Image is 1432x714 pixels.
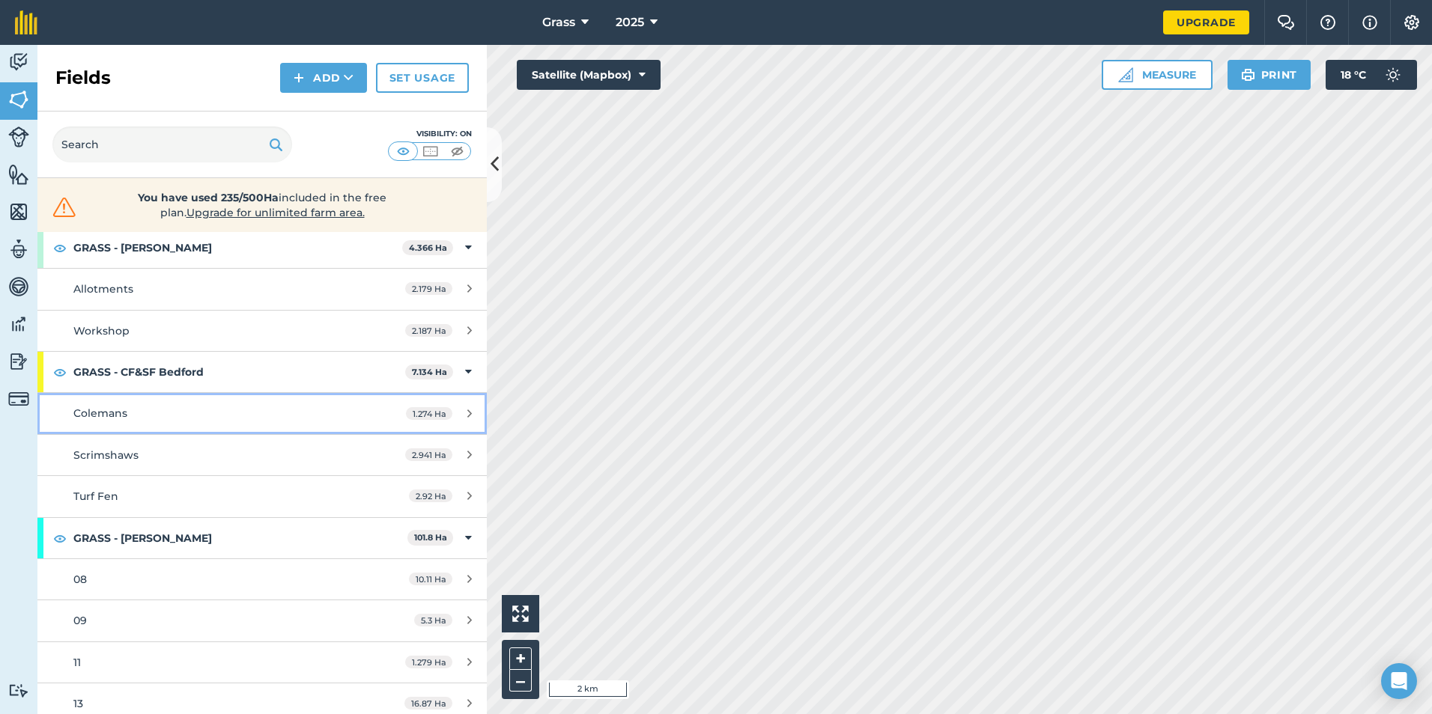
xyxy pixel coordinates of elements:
img: svg+xml;base64,PD94bWwgdmVyc2lvbj0iMS4wIiBlbmNvZGluZz0idXRmLTgiPz4KPCEtLSBHZW5lcmF0b3I6IEFkb2JlIE... [1378,60,1408,90]
img: A cog icon [1403,15,1421,30]
span: 09 [73,614,87,627]
img: svg+xml;base64,PD94bWwgdmVyc2lvbj0iMS4wIiBlbmNvZGluZz0idXRmLTgiPz4KPCEtLSBHZW5lcmF0b3I6IEFkb2JlIE... [8,238,29,260]
a: Workshop2.187 Ha [37,311,487,351]
button: + [509,647,532,670]
span: Allotments [73,282,133,296]
img: svg+xml;base64,PD94bWwgdmVyc2lvbj0iMS4wIiBlbmNvZGluZz0idXRmLTgiPz4KPCEtLSBHZW5lcmF0b3I6IEFkb2JlIE... [8,126,29,147]
img: svg+xml;base64,PD94bWwgdmVyc2lvbj0iMS4wIiBlbmNvZGluZz0idXRmLTgiPz4KPCEtLSBHZW5lcmF0b3I6IEFkb2JlIE... [8,683,29,698]
strong: 101.8 Ha [414,532,447,543]
h2: Fields [55,66,111,90]
img: svg+xml;base64,PHN2ZyB4bWxucz0iaHR0cDovL3d3dy53My5vcmcvMjAwMC9zdmciIHdpZHRoPSI1NiIgaGVpZ2h0PSI2MC... [8,163,29,186]
span: 16.87 Ha [404,697,452,710]
a: You have used 235/500Haincluded in the free plan.Upgrade for unlimited farm area. [49,190,475,220]
img: A question mark icon [1319,15,1337,30]
a: 095.3 Ha [37,600,487,641]
a: Turf Fen2.92 Ha [37,476,487,516]
span: 08 [73,573,87,586]
img: Ruler icon [1118,67,1133,82]
a: Set usage [376,63,469,93]
button: Measure [1102,60,1213,90]
img: svg+xml;base64,PHN2ZyB4bWxucz0iaHR0cDovL3d3dy53My5vcmcvMjAwMC9zdmciIHdpZHRoPSI1NiIgaGVpZ2h0PSI2MC... [8,201,29,223]
button: – [509,670,532,692]
img: svg+xml;base64,PHN2ZyB4bWxucz0iaHR0cDovL3d3dy53My5vcmcvMjAwMC9zdmciIHdpZHRoPSIxNCIgaGVpZ2h0PSIyNC... [294,69,304,87]
span: Turf Fen [73,489,118,503]
div: GRASS - [PERSON_NAME]101.8 Ha [37,518,487,558]
img: svg+xml;base64,PD94bWwgdmVyc2lvbj0iMS4wIiBlbmNvZGluZz0idXRmLTgiPz4KPCEtLSBHZW5lcmF0b3I6IEFkb2JlIE... [8,275,29,298]
input: Search [52,126,292,162]
button: Satellite (Mapbox) [517,60,661,90]
div: Visibility: On [388,128,472,140]
img: Four arrows, one pointing top left, one top right, one bottom right and the last bottom left [512,605,529,622]
div: Open Intercom Messenger [1381,663,1417,699]
a: Upgrade [1163,10,1249,34]
img: Two speech bubbles overlapping with the left bubble in the forefront [1277,15,1295,30]
img: svg+xml;base64,PD94bWwgdmVyc2lvbj0iMS4wIiBlbmNvZGluZz0idXRmLTgiPz4KPCEtLSBHZW5lcmF0b3I6IEFkb2JlIE... [8,313,29,335]
strong: GRASS - CF&SF Bedford [73,352,405,392]
img: svg+xml;base64,PHN2ZyB4bWxucz0iaHR0cDovL3d3dy53My5vcmcvMjAwMC9zdmciIHdpZHRoPSIxOSIgaGVpZ2h0PSIyNC... [269,135,283,153]
img: svg+xml;base64,PD94bWwgdmVyc2lvbj0iMS4wIiBlbmNvZGluZz0idXRmLTgiPz4KPCEtLSBHZW5lcmF0b3I6IEFkb2JlIE... [8,388,29,409]
span: Grass [542,13,575,31]
span: Colemans [73,406,127,420]
span: 2.179 Ha [405,282,452,295]
img: svg+xml;base64,PHN2ZyB4bWxucz0iaHR0cDovL3d3dy53My5vcmcvMjAwMC9zdmciIHdpZHRoPSI1MCIgaGVpZ2h0PSI0MC... [421,144,440,159]
strong: 7.134 Ha [412,367,447,377]
a: 0810.11 Ha [37,559,487,599]
button: Print [1228,60,1311,90]
img: svg+xml;base64,PHN2ZyB4bWxucz0iaHR0cDovL3d3dy53My5vcmcvMjAwMC9zdmciIHdpZHRoPSI1MCIgaGVpZ2h0PSI0MC... [394,144,413,159]
img: svg+xml;base64,PHN2ZyB4bWxucz0iaHR0cDovL3d3dy53My5vcmcvMjAwMC9zdmciIHdpZHRoPSIxOSIgaGVpZ2h0PSIyNC... [1241,66,1255,84]
span: 13 [73,697,83,710]
img: svg+xml;base64,PHN2ZyB4bWxucz0iaHR0cDovL3d3dy53My5vcmcvMjAwMC9zdmciIHdpZHRoPSIxNyIgaGVpZ2h0PSIxNy... [1362,13,1377,31]
span: 10.11 Ha [409,573,452,585]
span: Upgrade for unlimited farm area. [186,206,365,219]
img: svg+xml;base64,PD94bWwgdmVyc2lvbj0iMS4wIiBlbmNvZGluZz0idXRmLTgiPz4KPCEtLSBHZW5lcmF0b3I6IEFkb2JlIE... [8,51,29,73]
strong: GRASS - [PERSON_NAME] [73,518,407,558]
img: svg+xml;base64,PHN2ZyB4bWxucz0iaHR0cDovL3d3dy53My5vcmcvMjAwMC9zdmciIHdpZHRoPSI1NiIgaGVpZ2h0PSI2MC... [8,88,29,111]
span: 1.274 Ha [406,407,452,420]
strong: 4.366 Ha [409,242,447,253]
img: svg+xml;base64,PHN2ZyB4bWxucz0iaHR0cDovL3d3dy53My5vcmcvMjAwMC9zdmciIHdpZHRoPSIxOCIgaGVpZ2h0PSIyNC... [53,529,67,547]
span: 2.187 Ha [405,324,452,337]
span: included in the free plan . [103,190,422,220]
img: svg+xml;base64,PHN2ZyB4bWxucz0iaHR0cDovL3d3dy53My5vcmcvMjAwMC9zdmciIHdpZHRoPSIxOCIgaGVpZ2h0PSIyNC... [53,239,67,257]
span: 2.941 Ha [405,448,452,461]
button: Add [280,63,367,93]
span: 1.279 Ha [405,656,452,668]
strong: GRASS - [PERSON_NAME] [73,228,402,268]
span: Scrimshaws [73,448,139,462]
a: Allotments2.179 Ha [37,269,487,309]
strong: You have used 235/500Ha [138,191,279,204]
span: 18 ° C [1341,60,1366,90]
img: svg+xml;base64,PHN2ZyB4bWxucz0iaHR0cDovL3d3dy53My5vcmcvMjAwMC9zdmciIHdpZHRoPSI1MCIgaGVpZ2h0PSI0MC... [448,144,467,159]
span: 5.3 Ha [414,614,452,626]
button: 18 °C [1326,60,1417,90]
img: svg+xml;base64,PD94bWwgdmVyc2lvbj0iMS4wIiBlbmNvZGluZz0idXRmLTgiPz4KPCEtLSBHZW5lcmF0b3I6IEFkb2JlIE... [8,350,29,373]
img: svg+xml;base64,PHN2ZyB4bWxucz0iaHR0cDovL3d3dy53My5vcmcvMjAwMC9zdmciIHdpZHRoPSIzMiIgaGVpZ2h0PSIzMC... [49,196,79,219]
img: svg+xml;base64,PHN2ZyB4bWxucz0iaHR0cDovL3d3dy53My5vcmcvMjAwMC9zdmciIHdpZHRoPSIxOCIgaGVpZ2h0PSIyNC... [53,363,67,381]
div: GRASS - CF&SF Bedford7.134 Ha [37,352,487,392]
a: Colemans1.274 Ha [37,393,487,433]
a: Scrimshaws2.941 Ha [37,435,487,475]
img: fieldmargin Logo [15,10,37,34]
div: GRASS - [PERSON_NAME]4.366 Ha [37,228,487,268]
span: 2025 [616,13,644,31]
span: 11 [73,656,81,669]
span: 2.92 Ha [409,489,452,502]
a: 111.279 Ha [37,642,487,683]
span: Workshop [73,324,130,338]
